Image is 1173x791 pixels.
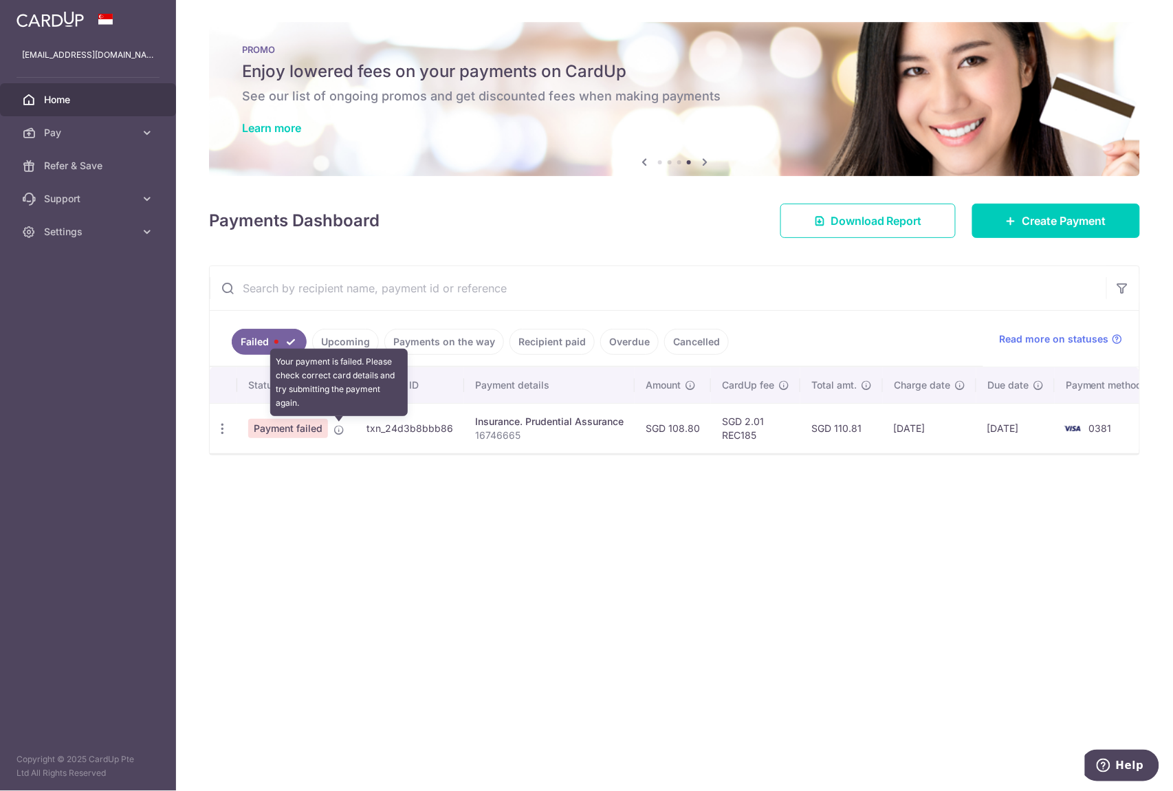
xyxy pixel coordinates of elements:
span: Due date [987,378,1029,392]
th: Payment details [464,367,635,403]
span: Refer & Save [44,159,135,173]
span: Settings [44,225,135,239]
p: PROMO [242,44,1107,55]
span: Amount [646,378,681,392]
span: 0381 [1089,422,1112,434]
span: Read more on statuses [1000,332,1109,346]
td: [DATE] [883,403,976,453]
iframe: Opens a widget where you can find more information [1085,750,1159,784]
span: Download Report [831,213,922,229]
img: CardUp [17,11,84,28]
span: Total amt. [811,378,857,392]
a: Failed [232,329,307,355]
a: Download Report [780,204,956,238]
span: Support [44,192,135,206]
span: Charge date [894,378,950,392]
a: Recipient paid [509,329,595,355]
div: Insurance. Prudential Assurance [475,415,624,429]
span: Home [44,93,135,107]
span: Status [248,378,278,392]
td: SGD 108.80 [635,403,711,453]
span: CardUp fee [722,378,774,392]
a: Read more on statuses [1000,332,1123,346]
td: txn_24d3b8bbb86 [355,403,464,453]
img: Latest Promos banner [209,22,1140,176]
p: [EMAIL_ADDRESS][DOMAIN_NAME] [22,48,154,62]
a: Overdue [600,329,659,355]
div: Your payment is failed. Please check correct card details and try submitting the payment again. [270,349,408,416]
span: Pay [44,126,135,140]
th: Payment ID [355,367,464,403]
h6: See our list of ongoing promos and get discounted fees when making payments [242,88,1107,105]
a: Cancelled [664,329,729,355]
td: SGD 110.81 [800,403,883,453]
h4: Payments Dashboard [209,208,380,233]
a: Payments on the way [384,329,504,355]
a: Learn more [242,121,301,135]
td: SGD 2.01 REC185 [711,403,800,453]
td: [DATE] [976,403,1055,453]
span: Payment failed [248,419,328,438]
a: Upcoming [312,329,379,355]
h5: Enjoy lowered fees on your payments on CardUp [242,61,1107,83]
img: Bank Card [1059,420,1086,437]
input: Search by recipient name, payment id or reference [210,266,1106,310]
th: Payment method [1055,367,1159,403]
span: Create Payment [1022,213,1106,229]
p: 16746665 [475,429,624,442]
a: Create Payment [972,204,1140,238]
